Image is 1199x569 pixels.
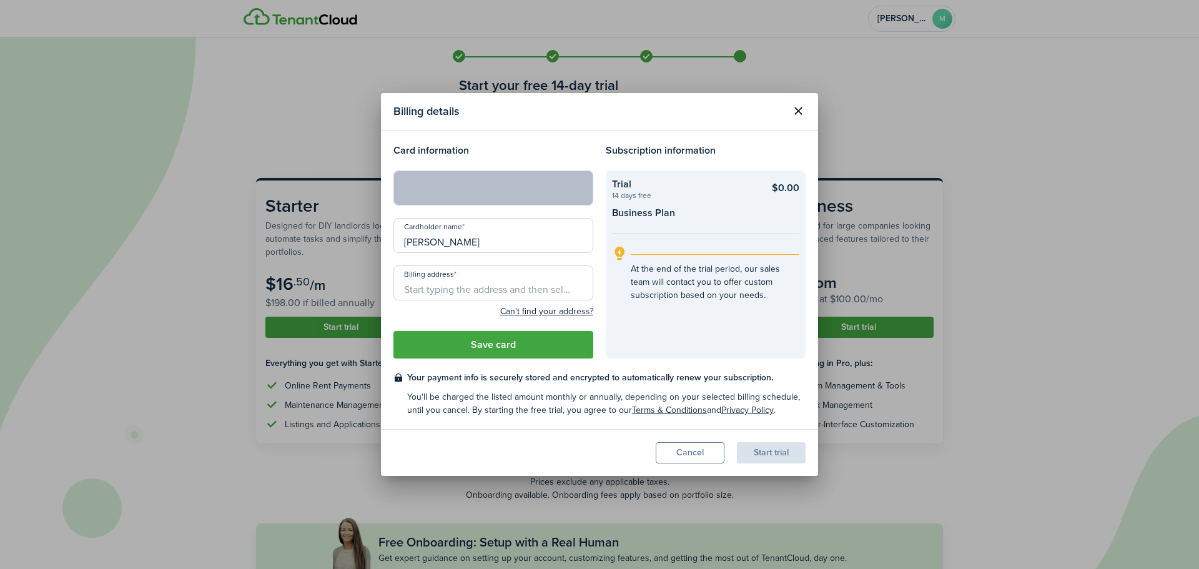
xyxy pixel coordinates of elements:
[787,101,809,122] button: Close modal
[407,390,806,417] checkout-terms-secondary: You'll be charged the listed amount monthly or annually, depending on your selected billing sched...
[407,371,806,384] checkout-terms-main: Your payment info is securely stored and encrypted to automatically renew your subscription.
[632,403,707,417] a: Terms & Conditions
[500,305,593,318] button: Can't find your address?
[606,143,806,158] h4: Subscription information
[393,143,593,158] h4: Card information
[612,177,752,192] checkout-summary-item-title: Trial
[772,181,799,195] checkout-summary-item-main-price: $0.00
[402,182,585,194] iframe: Secure card payment input frame
[721,403,774,417] a: Privacy Policy
[393,331,593,359] button: Save card
[612,246,628,261] i: outline
[631,262,799,302] explanation-description: At the end of the trial period, our sales team will contact you to offer custom subscription base...
[393,99,784,124] modal-title: Billing details
[612,192,752,199] checkout-summary-item-description: 14 days free
[393,265,593,300] input: Start typing the address and then select from the dropdown
[612,205,752,220] checkout-summary-item-title: Business Plan
[656,442,724,463] button: Cancel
